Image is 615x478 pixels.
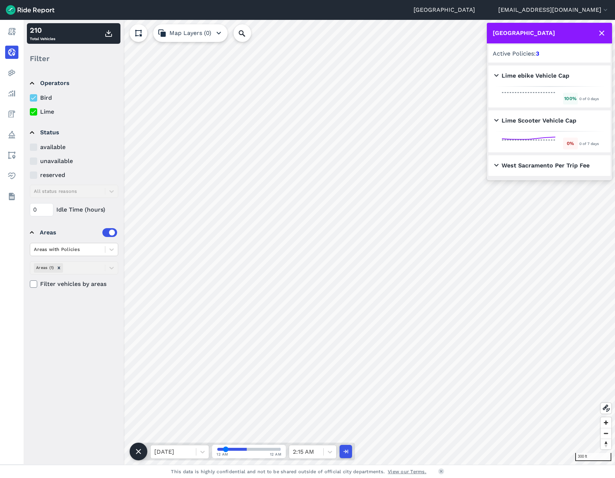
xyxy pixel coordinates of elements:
div: 0 of 7 days [579,140,599,147]
div: 0 of 0 days [579,95,599,102]
label: unavailable [30,157,118,166]
div: 210 [30,25,55,36]
summary: Operators [30,73,117,93]
a: Policy [5,128,18,141]
div: 100 % [563,93,578,104]
input: Search Location or Vehicles [233,24,263,42]
strong: 3 [536,50,539,57]
span: 12 AM [270,452,282,457]
a: Heatmaps [5,66,18,79]
h2: Active Policies: [493,49,606,58]
a: Areas [5,149,18,162]
summary: Status [30,122,117,143]
label: reserved [30,171,118,180]
label: available [30,143,118,152]
button: Zoom in [601,417,611,428]
a: Realtime [5,46,18,59]
button: Reset bearing to north [601,439,611,449]
a: [GEOGRAPHIC_DATA] [414,6,475,14]
h2: Lime ebike Vehicle Cap [494,71,569,80]
div: Total Vehicles [30,25,55,42]
canvas: Map [24,20,615,465]
button: Map Layers (0) [153,24,228,42]
div: 0 % [563,138,578,149]
div: 300 ft [575,453,611,461]
a: View our Terms. [388,468,426,475]
div: Areas [40,228,117,237]
h2: West Sacramento Per Trip Fee [494,161,590,170]
h2: Lime Scooter Vehicle Cap [494,116,576,125]
label: Filter vehicles by areas [30,280,118,288]
button: [EMAIL_ADDRESS][DOMAIN_NAME] [498,6,609,14]
img: Ride Report [6,5,55,15]
div: Idle Time (hours) [30,203,118,216]
a: Report [5,25,18,38]
a: Health [5,169,18,183]
div: Filter [27,47,120,70]
button: Zoom out [601,428,611,439]
span: 12 AM [217,452,228,457]
label: Bird [30,93,118,102]
a: Datasets [5,190,18,203]
a: Analyze [5,87,18,100]
label: Lime [30,107,118,116]
summary: Areas [30,222,117,243]
a: Fees [5,107,18,121]
h1: [GEOGRAPHIC_DATA] [493,29,555,38]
